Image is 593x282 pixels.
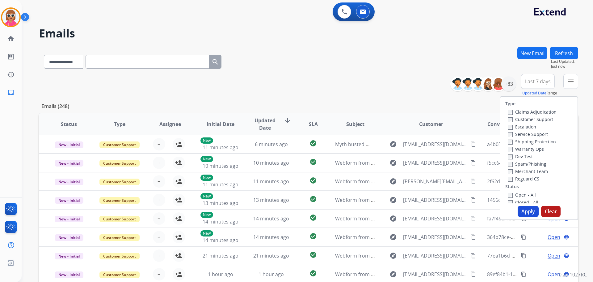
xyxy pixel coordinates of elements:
[522,91,546,96] button: Updated Date
[153,138,165,150] button: +
[525,80,551,83] span: Last 7 days
[389,178,397,185] mat-icon: explore
[158,178,160,185] span: +
[508,131,548,137] label: Service Support
[487,159,577,166] span: f5cc641f-c3b7-4c5b-81ce-3f068c222dc4
[200,175,213,181] p: New
[508,124,536,130] label: Escalation
[309,120,318,128] span: SLA
[55,179,83,185] span: New - Initial
[153,157,165,169] button: +
[253,234,289,241] span: 14 minutes ago
[470,234,476,240] mat-icon: content_copy
[158,271,160,278] span: +
[253,252,289,259] span: 21 minutes ago
[508,154,533,159] label: Dev Test
[508,146,544,152] label: Warranty Ops
[253,215,289,222] span: 14 minutes ago
[253,159,289,166] span: 10 minutes ago
[175,215,183,222] mat-icon: person_add
[158,196,160,204] span: +
[207,120,234,128] span: Initial Date
[508,110,513,115] input: Claims Adjudication
[203,163,238,169] span: 10 minutes ago
[470,141,476,147] mat-icon: content_copy
[259,271,284,278] span: 1 hour ago
[212,58,219,66] mat-icon: search
[548,271,560,278] span: Open
[335,271,475,278] span: Webform from [EMAIL_ADDRESS][DOMAIN_NAME] on [DATE]
[508,192,536,198] label: Open - All
[158,215,160,222] span: +
[175,178,183,185] mat-icon: person_add
[309,214,317,221] mat-icon: check_circle
[508,147,513,152] input: Warranty Ops
[7,89,15,96] mat-icon: inbox
[508,109,557,115] label: Claims Adjudication
[55,160,83,167] span: New - Initial
[389,252,397,259] mat-icon: explore
[521,74,555,89] button: Last 7 days
[309,270,317,277] mat-icon: check_circle
[487,120,527,128] span: Conversation ID
[550,47,578,59] button: Refresh
[508,193,513,198] input: Open - All
[203,237,238,244] span: 14 minutes ago
[508,162,513,167] input: Spam/Phishing
[158,141,160,148] span: +
[403,252,467,259] span: [EMAIL_ADDRESS][DOMAIN_NAME]
[551,59,578,64] span: Last Updated:
[335,159,475,166] span: Webform from [EMAIL_ADDRESS][DOMAIN_NAME] on [DATE]
[175,141,183,148] mat-icon: person_add
[200,193,213,199] p: New
[99,216,140,222] span: Customer Support
[253,197,289,203] span: 13 minutes ago
[403,196,467,204] span: [EMAIL_ADDRESS][DOMAIN_NAME]
[7,71,15,78] mat-icon: history
[470,197,476,203] mat-icon: content_copy
[470,253,476,258] mat-icon: content_copy
[7,35,15,42] mat-icon: home
[114,120,125,128] span: Type
[346,120,364,128] span: Subject
[251,117,279,132] span: Updated Date
[158,159,160,167] span: +
[508,117,513,122] input: Customer Support
[253,178,289,185] span: 11 minutes ago
[200,137,213,144] p: New
[55,253,83,259] span: New - Initial
[470,271,476,277] mat-icon: content_copy
[208,271,233,278] span: 1 hour ago
[551,64,578,69] span: Just now
[403,159,467,167] span: [EMAIL_ADDRESS][DOMAIN_NAME]
[508,176,539,182] label: Reguard CS
[508,154,513,159] input: Dev Test
[487,252,583,259] span: 77ea1b6d-bb44-42e2-b269-f95e505b99b9
[567,78,574,85] mat-icon: menu
[255,141,288,148] span: 6 minutes ago
[158,233,160,241] span: +
[403,141,467,148] span: [EMAIL_ADDRESS][DOMAIN_NAME]
[505,184,519,190] label: Status
[564,253,569,258] mat-icon: language
[403,233,467,241] span: [EMAIL_ADDRESS][DOMAIN_NAME]
[508,169,513,174] input: Merchant Team
[470,216,476,221] mat-icon: content_copy
[203,181,238,188] span: 11 minutes ago
[55,271,83,278] span: New - Initial
[508,161,546,167] label: Spam/Phishing
[309,195,317,203] mat-icon: check_circle
[508,168,548,174] label: Merchant Team
[541,206,561,217] button: Clear
[335,215,475,222] span: Webform from [EMAIL_ADDRESS][DOMAIN_NAME] on [DATE]
[335,234,513,241] span: Webform from [PERSON_NAME][EMAIL_ADDRESS][DOMAIN_NAME] on [DATE]
[505,101,515,107] label: Type
[389,215,397,222] mat-icon: explore
[508,132,513,137] input: Service Support
[487,197,581,203] span: 1456d58a-5f50-4eae-a7a2-eece057d36c5
[335,178,552,185] span: Webform from [PERSON_NAME][EMAIL_ADDRESS][PERSON_NAME][DOMAIN_NAME] on [DATE]
[203,252,238,259] span: 21 minutes ago
[548,233,560,241] span: Open
[99,160,140,167] span: Customer Support
[508,116,553,122] label: Customer Support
